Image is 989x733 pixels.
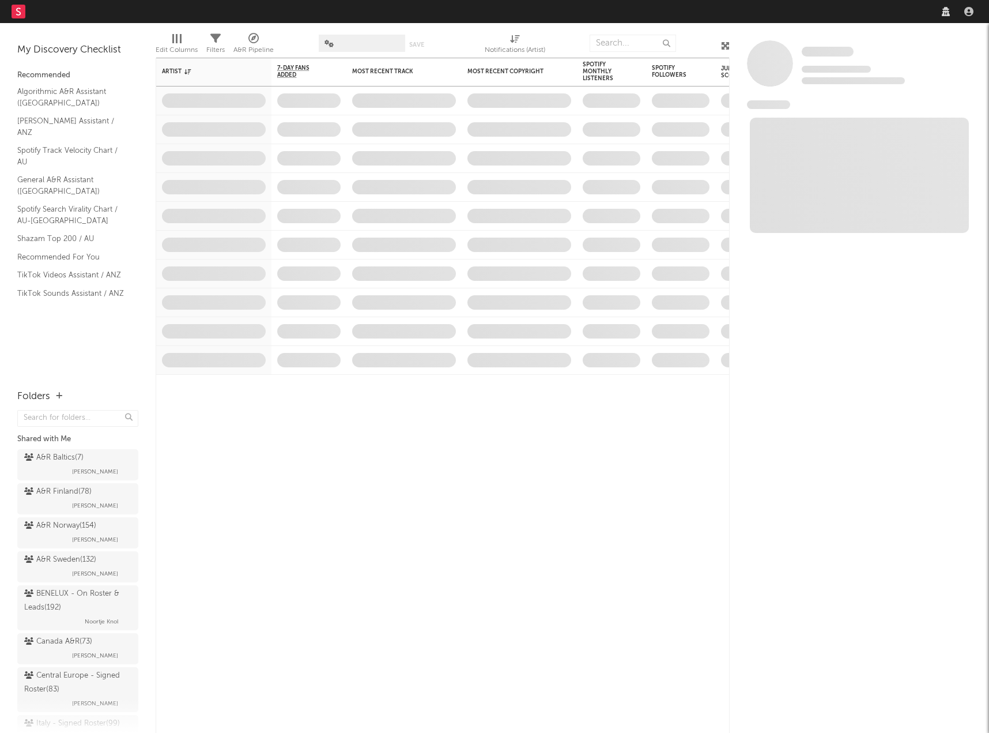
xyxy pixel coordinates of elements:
span: Some Artist [802,47,854,57]
div: Shared with Me [17,433,138,446]
a: Recommended For You [17,251,127,264]
span: [PERSON_NAME] [72,499,118,513]
a: TikTok Videos Assistant / ANZ [17,269,127,281]
span: [PERSON_NAME] [72,533,118,547]
div: Spotify Followers [652,65,692,78]
a: TikTok Sounds Assistant / ANZ [17,287,127,300]
a: Spotify Search Virality Chart / AU-[GEOGRAPHIC_DATA] [17,203,127,227]
div: Notifications (Artist) [485,29,545,62]
span: [PERSON_NAME] [72,649,118,663]
a: Canada A&R(73)[PERSON_NAME] [17,633,138,664]
div: Edit Columns [156,43,198,57]
div: Most Recent Copyright [467,68,554,75]
span: Tracking Since: [DATE] [802,66,871,73]
div: Canada A&R ( 73 ) [24,635,92,649]
a: Spotify Track Velocity Chart / AU [17,144,127,168]
div: A&R Norway ( 154 ) [24,519,96,533]
a: BENELUX - On Roster & Leads(192)Noortje Knol [17,585,138,630]
div: A&R Pipeline [233,43,274,57]
div: My Discovery Checklist [17,43,138,57]
div: Central Europe - Signed Roster ( 83 ) [24,669,129,697]
div: Edit Columns [156,29,198,62]
a: Central Europe - Signed Roster(83)[PERSON_NAME] [17,667,138,712]
a: Algorithmic A&R Assistant ([GEOGRAPHIC_DATA]) [17,85,127,109]
button: Save [409,42,424,48]
div: Italy - Signed Roster ( 99 ) [24,717,120,731]
span: [PERSON_NAME] [72,567,118,581]
div: Filters [206,43,225,57]
span: Noortje Knol [85,615,118,629]
a: General A&R Assistant ([GEOGRAPHIC_DATA]) [17,174,127,197]
div: BENELUX - On Roster & Leads ( 192 ) [24,587,129,615]
div: A&R Sweden ( 132 ) [24,553,96,567]
a: [PERSON_NAME] Assistant / ANZ [17,115,127,138]
a: A&R Finland(78)[PERSON_NAME] [17,483,138,514]
div: Notifications (Artist) [485,43,545,57]
a: A&R Baltics(7)[PERSON_NAME] [17,449,138,480]
a: Some Artist [802,46,854,58]
div: Artist [162,68,248,75]
span: [PERSON_NAME] [72,697,118,711]
input: Search for folders... [17,410,138,427]
div: A&R Baltics ( 7 ) [24,451,84,465]
div: A&R Pipeline [233,29,274,62]
a: Shazam Top 200 / AU [17,232,127,245]
a: A&R Norway(154)[PERSON_NAME] [17,517,138,548]
div: Folders [17,390,50,404]
div: Filters [206,29,225,62]
span: 0 fans last week [802,77,905,84]
div: A&R Finland ( 78 ) [24,485,92,499]
span: [PERSON_NAME] [72,465,118,479]
div: Spotify Monthly Listeners [583,61,623,82]
div: Most Recent Track [352,68,439,75]
span: News Feed [747,100,790,109]
div: Jump Score [721,65,750,79]
span: 7-Day Fans Added [277,65,323,78]
div: Recommended [17,69,138,82]
input: Search... [590,35,676,52]
a: A&R Sweden(132)[PERSON_NAME] [17,551,138,582]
